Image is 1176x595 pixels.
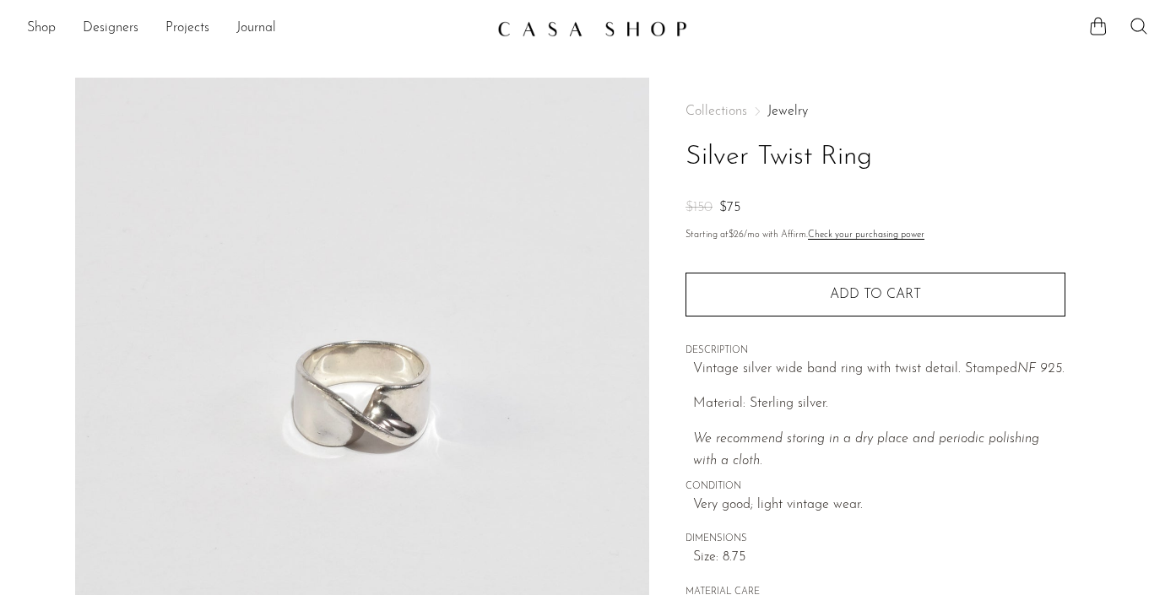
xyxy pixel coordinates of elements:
[686,273,1065,316] button: Add to cart
[693,359,1065,381] p: Vintage silver wide band ring with twist detail. Stamped
[27,18,56,40] a: Shop
[1017,362,1065,376] em: NF 925.
[719,201,740,214] span: $75
[236,18,276,40] a: Journal
[686,228,1065,243] p: Starting at /mo with Affirm.
[830,288,921,301] span: Add to cart
[693,547,1065,569] span: Size: 8.75
[767,105,808,118] a: Jewelry
[729,230,744,240] span: $26
[83,18,138,40] a: Designers
[693,432,1039,468] i: We recommend storing in a dry place and periodic polishing with a cloth.
[686,201,713,214] span: $150
[693,495,1065,517] span: Very good; light vintage wear.
[808,230,924,240] a: Check your purchasing power - Learn more about Affirm Financing (opens in modal)
[165,18,209,40] a: Projects
[686,136,1065,179] h1: Silver Twist Ring
[27,14,484,43] nav: Desktop navigation
[686,105,1065,118] nav: Breadcrumbs
[27,14,484,43] ul: NEW HEADER MENU
[686,343,1065,359] span: DESCRIPTION
[686,105,747,118] span: Collections
[686,532,1065,547] span: DIMENSIONS
[686,479,1065,495] span: CONDITION
[693,393,1065,415] p: Material: Sterling silver.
